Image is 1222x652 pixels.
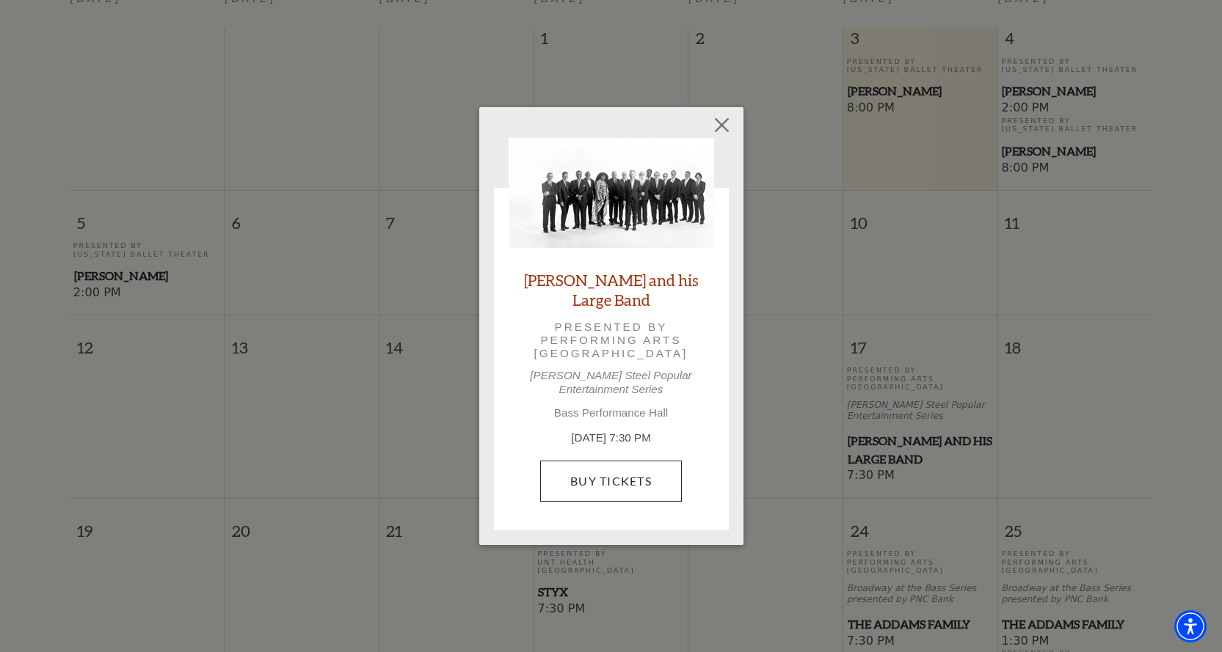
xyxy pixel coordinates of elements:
[529,320,694,361] p: Presented by Performing Arts [GEOGRAPHIC_DATA]
[540,461,682,502] a: Buy Tickets
[509,270,714,309] a: [PERSON_NAME] and his Large Band
[509,369,714,395] p: [PERSON_NAME] Steel Popular Entertainment Series
[509,138,714,248] img: Lyle Lovett and his Large Band
[708,111,735,139] button: Close
[509,430,714,447] p: [DATE] 7:30 PM
[509,406,714,420] p: Bass Performance Hall
[1174,610,1207,642] div: Accessibility Menu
